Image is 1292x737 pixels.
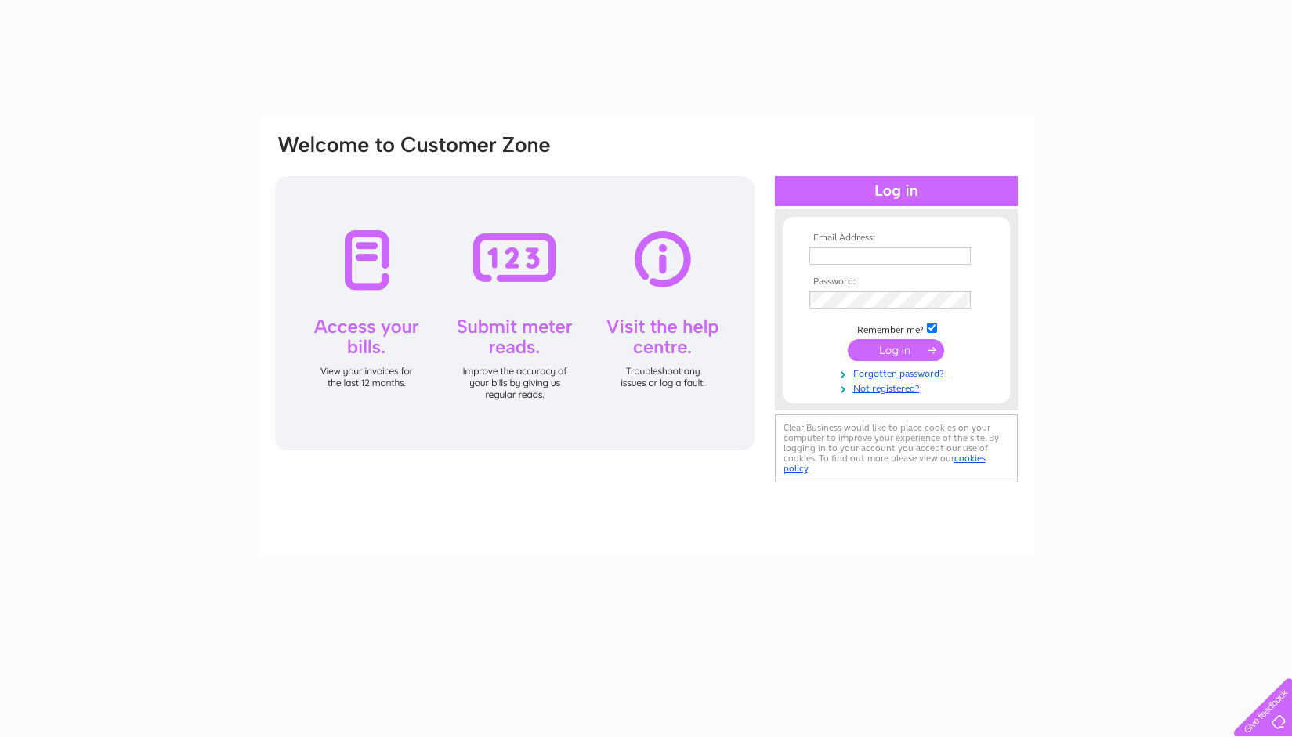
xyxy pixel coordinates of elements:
[809,365,987,380] a: Forgotten password?
[805,233,987,244] th: Email Address:
[775,414,1018,482] div: Clear Business would like to place cookies on your computer to improve your experience of the sit...
[809,380,987,395] a: Not registered?
[805,320,987,336] td: Remember me?
[848,339,944,361] input: Submit
[805,276,987,287] th: Password:
[784,453,986,474] a: cookies policy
